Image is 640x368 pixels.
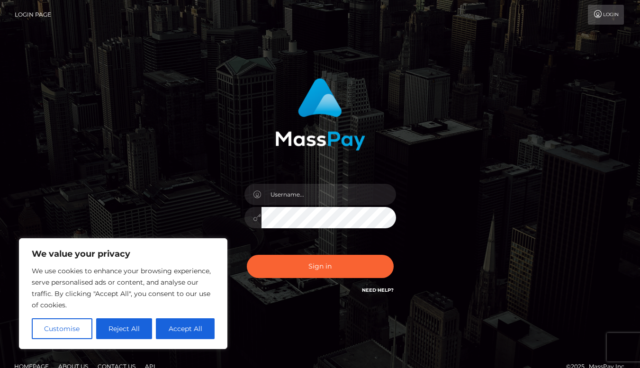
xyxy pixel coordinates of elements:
[32,318,92,339] button: Customise
[19,238,227,349] div: We value your privacy
[362,287,394,293] a: Need Help?
[96,318,153,339] button: Reject All
[32,248,215,260] p: We value your privacy
[32,265,215,311] p: We use cookies to enhance your browsing experience, serve personalised ads or content, and analys...
[15,5,51,25] a: Login Page
[588,5,624,25] a: Login
[275,78,365,151] img: MassPay Login
[261,184,396,205] input: Username...
[247,255,394,278] button: Sign in
[156,318,215,339] button: Accept All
